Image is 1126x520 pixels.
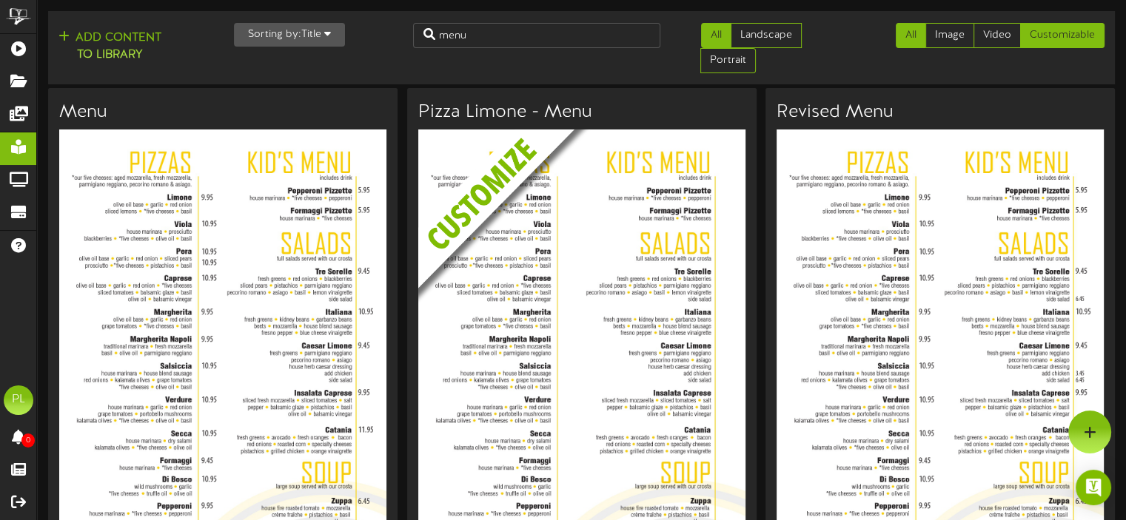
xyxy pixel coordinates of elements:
a: Customizable [1020,23,1105,48]
button: Sorting by:Title [234,23,345,47]
a: Image [925,23,974,48]
a: Portrait [700,48,756,73]
div: Open Intercom Messenger [1076,470,1111,505]
div: PL [4,385,33,415]
input: Search Content [413,23,660,48]
a: Video [973,23,1021,48]
h3: Menu [59,103,386,122]
h3: Revised Menu [777,103,1104,122]
h3: Pizza Limone - Menu [418,103,745,122]
a: Landscape [731,23,802,48]
button: Add Contentto Library [54,29,166,64]
span: 0 [21,433,35,448]
a: All [701,23,731,48]
a: All [896,23,926,48]
img: customize_overlay-33eb2c126fd3cb1579feece5bc878b72.png [418,129,768,361]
